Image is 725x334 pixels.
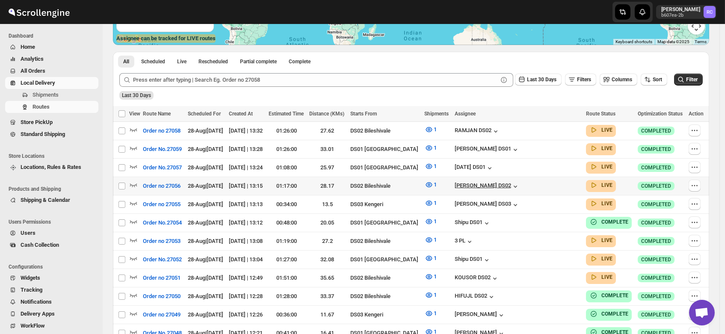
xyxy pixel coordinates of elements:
div: DS01 [GEOGRAPHIC_DATA] [350,145,420,154]
span: Home [21,44,35,50]
span: 1 [434,292,437,298]
button: 1 [420,178,442,192]
span: Routes [33,103,50,110]
span: Complete [289,58,311,65]
button: Shipping & Calendar [5,194,98,206]
div: 33.37 [309,292,345,301]
span: Order no 27050 [143,292,181,301]
span: Route Status [586,111,616,117]
button: 3 PL [455,237,474,246]
span: Tracking [21,287,42,293]
div: [PERSON_NAME] [455,311,506,319]
div: 01:27:00 [269,255,304,264]
span: Partial complete [240,58,277,65]
span: Live [177,58,186,65]
div: 35.65 [309,274,345,282]
button: All routes [118,56,134,68]
div: [DATE] | 13:32 [229,127,263,135]
span: COMPLETED [641,219,671,226]
span: COMPLETED [641,238,671,245]
div: DS03 Kengeri [350,200,420,209]
b: COMPLETE [601,293,628,299]
span: 1 [434,236,437,243]
span: 1 [434,255,437,261]
a: Open chat [689,300,715,325]
button: Order No.27054 [138,216,187,230]
div: [PERSON_NAME] DS03 [455,201,520,209]
span: Sort [653,77,662,83]
span: Delivery Apps [21,310,55,317]
span: 28-Aug | [DATE] [188,127,223,134]
div: 25.97 [309,163,345,172]
span: 28-Aug | [DATE] [188,238,223,244]
button: Routes [5,101,98,113]
span: 1 [434,145,437,151]
span: 28-Aug | [DATE] [188,201,223,207]
span: Users Permissions [9,219,98,225]
div: [PERSON_NAME] DS02 [455,182,520,191]
span: All Orders [21,68,45,74]
span: Map data ©2025 [657,39,689,44]
div: 01:08:00 [269,163,304,172]
span: Last 30 Days [122,92,151,98]
button: Home [5,41,98,53]
div: DS02 Bileshivale [350,182,420,190]
button: Order No.27057 [138,161,187,174]
span: Order No.27057 [143,163,182,172]
div: RAMJAN DS02 [455,127,500,136]
button: LIVE [589,163,613,171]
span: 1 [434,126,437,133]
span: Shipping & Calendar [21,197,70,203]
span: Optimization Status [638,111,683,117]
span: COMPLETED [641,183,671,189]
span: Store Locations [9,153,98,160]
div: 20.05 [309,219,345,227]
span: Standard Shipping [21,131,65,137]
span: Action [689,111,704,117]
span: Starts From [350,111,377,117]
span: Assignee [455,111,476,117]
div: 00:34:00 [269,200,304,209]
button: Analytics [5,53,98,65]
button: User menu [656,5,716,19]
button: 1 [420,196,442,210]
span: Filters [577,77,591,83]
button: Order no 27050 [138,290,186,303]
span: COMPLETED [641,256,671,263]
button: Order no 27051 [138,271,186,285]
span: Widgets [21,275,40,281]
span: View [129,111,140,117]
button: Order no 27056 [138,179,186,193]
button: Last 30 Days [515,74,562,86]
span: Last 30 Days [527,77,556,83]
button: COMPLETE [589,310,628,318]
span: Dashboard [9,33,98,39]
b: LIVE [601,164,613,170]
span: Store PickUp [21,119,53,125]
div: 13.5 [309,200,345,209]
button: LIVE [589,181,613,189]
span: Order no 27049 [143,310,181,319]
div: [DATE] | 12:28 [229,292,263,301]
div: [DATE] | 13:24 [229,163,263,172]
span: Shipments [33,92,59,98]
label: Assignee can be tracked for LIVE routes [116,34,216,43]
div: [DATE] | 13:12 [229,219,263,227]
div: KOUSOR DS02 [455,274,499,283]
b: LIVE [601,237,613,243]
img: Google [115,34,143,45]
div: [DATE] | 12:49 [229,274,263,282]
button: LIVE [589,126,613,134]
div: DS02 Bileshivale [350,274,420,282]
button: Shipu DS01 [455,256,491,264]
span: Scheduled For [188,111,221,117]
b: LIVE [601,256,613,262]
b: LIVE [601,127,613,133]
div: HIFUJL DS02 [455,293,496,301]
div: 27.2 [309,237,345,245]
div: DS02 Bileshivale [350,292,420,301]
button: LIVE [589,199,613,208]
span: Rescheduled [198,58,228,65]
span: 28-Aug | [DATE] [188,256,223,263]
